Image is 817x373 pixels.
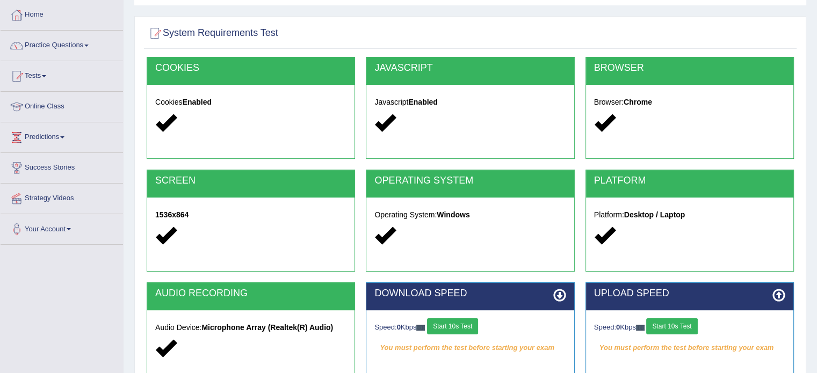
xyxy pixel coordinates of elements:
[155,175,346,186] h2: SCREEN
[1,214,123,241] a: Your Account
[183,98,212,106] strong: Enabled
[646,318,697,334] button: Start 10s Test
[374,211,566,219] h5: Operating System:
[1,31,123,57] a: Practice Questions
[397,323,401,331] strong: 0
[427,318,478,334] button: Start 10s Test
[1,184,123,210] a: Strategy Videos
[374,63,566,74] h2: JAVASCRIPT
[374,340,566,356] em: You must perform the test before starting your exam
[155,63,346,74] h2: COOKIES
[594,211,785,219] h5: Platform:
[374,175,566,186] h2: OPERATING SYSTEM
[437,210,469,219] strong: Windows
[374,318,566,337] div: Speed: Kbps
[594,288,785,299] h2: UPLOAD SPEED
[408,98,437,106] strong: Enabled
[147,25,278,41] h2: System Requirements Test
[624,98,652,106] strong: Chrome
[594,340,785,356] em: You must perform the test before starting your exam
[155,210,189,219] strong: 1536x864
[416,325,425,331] img: ajax-loader-fb-connection.gif
[374,288,566,299] h2: DOWNLOAD SPEED
[155,324,346,332] h5: Audio Device:
[636,325,645,331] img: ajax-loader-fb-connection.gif
[594,98,785,106] h5: Browser:
[616,323,620,331] strong: 0
[1,122,123,149] a: Predictions
[594,175,785,186] h2: PLATFORM
[201,323,333,332] strong: Microphone Array (Realtek(R) Audio)
[1,153,123,180] a: Success Stories
[1,61,123,88] a: Tests
[155,98,346,106] h5: Cookies
[594,63,785,74] h2: BROWSER
[624,210,685,219] strong: Desktop / Laptop
[155,288,346,299] h2: AUDIO RECORDING
[374,98,566,106] h5: Javascript
[594,318,785,337] div: Speed: Kbps
[1,92,123,119] a: Online Class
